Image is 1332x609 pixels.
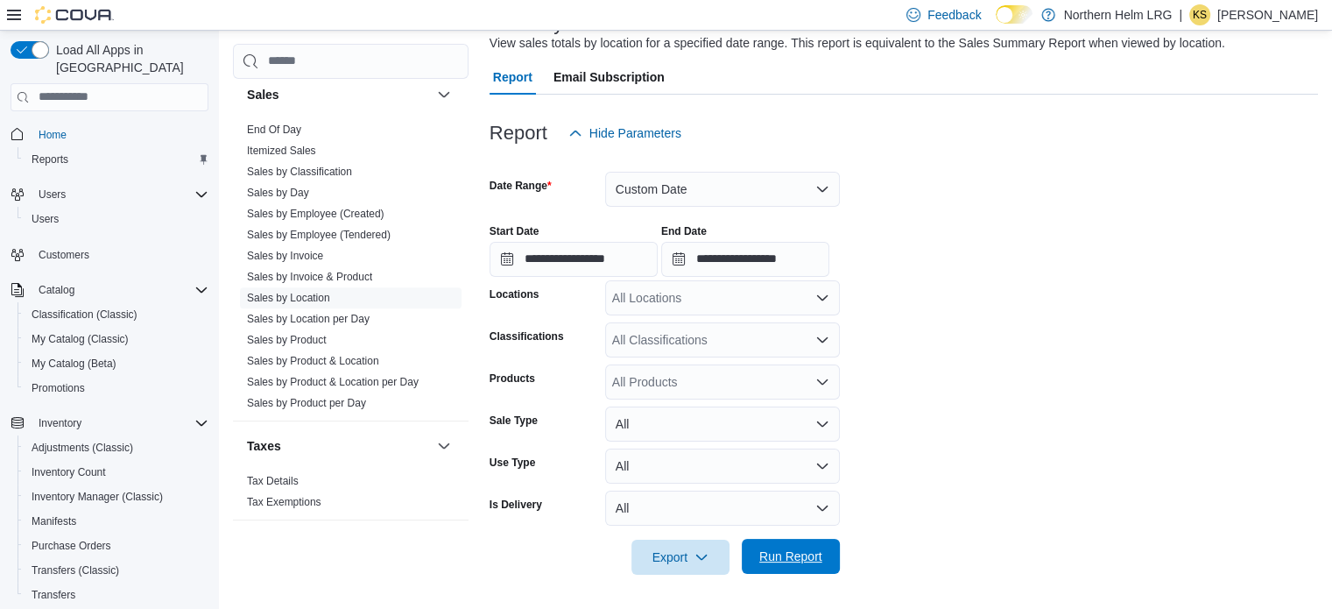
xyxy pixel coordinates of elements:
span: Inventory Count [25,462,208,483]
span: Hide Parameters [589,124,681,142]
a: Tax Exemptions [247,496,321,508]
a: Users [25,209,66,230]
a: Sales by Employee (Created) [247,208,384,220]
span: Sales by Classification [247,165,352,179]
button: Transfers (Classic) [18,558,215,583]
label: Classifications [490,329,564,343]
span: My Catalog (Classic) [32,332,129,346]
button: Purchase Orders [18,534,215,558]
span: KS [1193,4,1207,25]
input: Press the down key to open a popover containing a calendar. [661,242,829,277]
span: Inventory [32,413,208,434]
span: Inventory Count [32,465,106,479]
span: Catalog [39,283,74,297]
span: Purchase Orders [32,539,111,553]
span: Tax Details [247,474,299,488]
button: Inventory [4,411,215,436]
span: Sales by Product [247,333,327,347]
a: Sales by Day [247,187,309,199]
a: My Catalog (Classic) [25,329,136,350]
span: Users [39,188,66,202]
h3: Report [490,123,547,144]
button: Classification (Classic) [18,302,215,327]
span: Users [32,184,208,205]
span: Sales by Location [247,291,330,305]
button: Sales [433,84,455,105]
a: Sales by Invoice & Product [247,271,372,283]
span: Load All Apps in [GEOGRAPHIC_DATA] [49,41,208,76]
img: Cova [35,6,114,24]
button: Export [631,540,729,575]
span: Feedback [927,6,981,24]
button: Reports [18,147,215,172]
button: Customers [4,242,215,267]
span: Transfers (Classic) [32,563,119,577]
span: Sales by Product & Location per Day [247,375,419,389]
span: Run Report [759,548,822,565]
span: Sales by Product & Location [247,354,379,368]
button: All [605,449,840,484]
span: Dark Mode [996,24,997,25]
button: Adjustments (Classic) [18,436,215,460]
a: Customers [32,244,96,266]
span: Promotions [32,381,85,395]
a: My Catalog (Beta) [25,353,123,374]
button: Inventory Manager (Classic) [18,485,215,509]
a: Sales by Classification [247,166,352,178]
div: View sales totals by location for a specified date range. This report is equivalent to the Sales ... [490,34,1225,53]
a: Inventory Manager (Classic) [25,486,170,507]
a: Transfers (Classic) [25,560,126,581]
button: Hide Parameters [561,116,688,151]
span: Transfers (Classic) [25,560,208,581]
button: My Catalog (Beta) [18,351,215,376]
span: End Of Day [247,123,301,137]
a: Tax Details [247,475,299,487]
span: Inventory Manager (Classic) [32,490,163,504]
button: Open list of options [815,291,829,305]
div: Katrina Sirota [1189,4,1210,25]
a: Sales by Product & Location per Day [247,376,419,388]
span: Reports [32,152,68,166]
button: My Catalog (Classic) [18,327,215,351]
button: Users [18,207,215,231]
span: Email Subscription [553,60,665,95]
button: Catalog [4,278,215,302]
span: Adjustments (Classic) [32,441,133,455]
span: Sales by Invoice & Product [247,270,372,284]
span: Sales by Day [247,186,309,200]
div: Taxes [233,471,469,520]
span: Export [642,540,719,575]
a: Itemized Sales [247,145,316,157]
a: Sales by Product per Day [247,397,366,409]
label: Start Date [490,224,539,238]
span: Sales by Employee (Created) [247,207,384,221]
span: Purchase Orders [25,535,208,556]
span: Promotions [25,378,208,399]
a: End Of Day [247,124,301,136]
a: Inventory Count [25,462,113,483]
span: Customers [39,248,89,262]
h3: Taxes [247,437,281,455]
span: Sales by Invoice [247,249,323,263]
span: Reports [25,149,208,170]
span: My Catalog (Beta) [25,353,208,374]
button: Run Report [742,539,840,574]
span: Manifests [32,514,76,528]
label: End Date [661,224,707,238]
button: Transfers [18,583,215,607]
span: Customers [32,244,208,266]
button: All [605,407,840,442]
span: Itemized Sales [247,144,316,158]
span: Transfers [25,584,208,605]
a: Home [32,124,74,145]
a: Sales by Invoice [247,250,323,262]
button: Manifests [18,509,215,534]
button: Open list of options [815,333,829,347]
button: All [605,491,840,526]
span: My Catalog (Beta) [32,357,116,371]
span: Inventory Manager (Classic) [25,486,208,507]
a: Sales by Location per Day [247,313,370,325]
span: Classification (Classic) [32,308,137,322]
div: Sales [233,119,469,421]
p: [PERSON_NAME] [1217,4,1318,25]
